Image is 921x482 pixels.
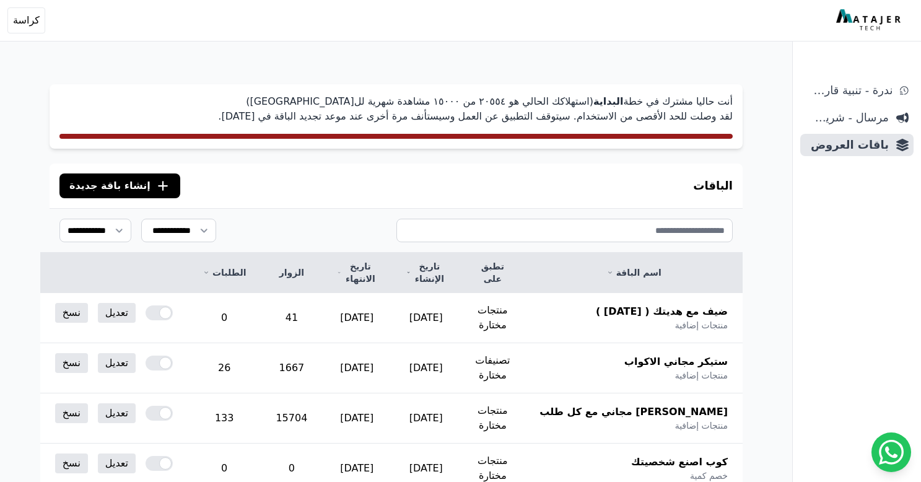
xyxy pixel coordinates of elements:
[391,293,460,343] td: [DATE]
[188,293,261,343] td: 0
[693,177,733,195] h3: الباقات
[391,343,460,393] td: [DATE]
[98,403,136,423] a: تعديل
[406,260,445,285] a: تاريخ الإنشاء
[69,178,151,193] span: إنشاء باقة جديدة
[98,353,136,373] a: تعديل
[322,343,391,393] td: [DATE]
[460,253,525,293] th: تطبق على
[188,393,261,444] td: 133
[55,353,88,373] a: نسخ
[675,369,728,382] span: منتجات إضافية
[805,109,889,126] span: مرسال - شريط دعاية
[675,419,728,432] span: منتجات إضافية
[460,393,525,444] td: منتجات مختارة
[596,304,728,319] span: ضيف مع هديتك ( [DATE] )
[55,454,88,473] a: نسخ
[539,266,728,279] a: اسم الباقة
[59,94,733,124] p: أنت حاليا مشترك في خطة (استهلاكك الحالي هو ٢۰٥٥٤ من ١٥۰۰۰ مشاهدة شهرية لل[GEOGRAPHIC_DATA]) لقد و...
[261,393,322,444] td: 15704
[59,173,180,198] button: إنشاء باقة جديدة
[188,343,261,393] td: 26
[836,9,904,32] img: MatajerTech Logo
[7,7,45,33] button: كراسة
[391,393,460,444] td: [DATE]
[690,470,728,482] span: خصم كمية
[337,260,377,285] a: تاريخ الانتهاء
[805,82,893,99] span: ندرة - تنبية قارب علي النفاذ
[55,303,88,323] a: نسخ
[539,405,728,419] span: [PERSON_NAME] مجاني مع كل طلب
[261,293,322,343] td: 41
[98,303,136,323] a: تعديل
[460,293,525,343] td: منتجات مختارة
[13,13,40,28] span: كراسة
[675,319,728,331] span: منتجات إضافية
[98,454,136,473] a: تعديل
[593,95,623,107] strong: البداية
[460,343,525,393] td: تصنيفات مختارة
[631,455,728,470] span: كوب اصنع شخصيتك
[624,354,728,369] span: ستيكر مجاني الاكواب
[261,343,322,393] td: 1667
[322,393,391,444] td: [DATE]
[261,253,322,293] th: الزوار
[805,136,889,154] span: باقات العروض
[203,266,246,279] a: الطلبات
[322,293,391,343] td: [DATE]
[55,403,88,423] a: نسخ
